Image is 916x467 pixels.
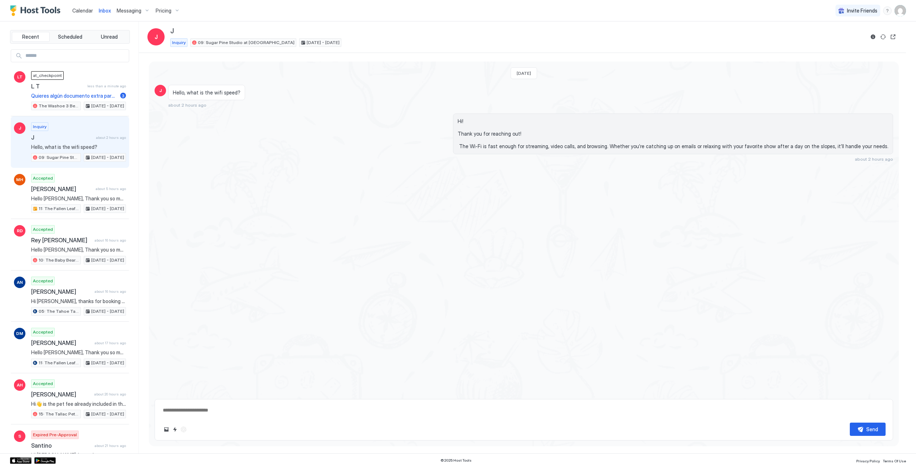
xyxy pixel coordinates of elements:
[31,401,126,407] span: Hi👋 is the pet fee already included in this ?
[33,72,62,79] span: at_checkpoint
[51,32,89,42] button: Scheduled
[31,452,126,458] span: Hi [PERSON_NAME], I saw that your pre-approval expired and wanted to let you know that we would b...
[94,238,126,243] span: about 16 hours ago
[91,154,124,161] span: [DATE] - [DATE]
[94,289,126,294] span: about 16 hours ago
[39,205,79,212] span: 11: The Fallen Leaf Pet Friendly Studio
[94,443,126,448] span: about 21 hours ago
[19,125,21,131] span: J
[39,103,79,109] span: The Washoe 3 Bedroom Family Unit
[31,298,126,305] span: Hi [PERSON_NAME], thanks for booking your stay with us! Details of your Booking: 📍 [STREET_ADDRES...
[17,228,23,234] span: RD
[10,457,31,464] div: App Store
[10,30,130,44] div: tab-group
[31,144,126,150] span: Hello, what is the wifi speed?
[156,8,171,14] span: Pricing
[31,93,117,99] span: Quieres algún documento extra para comprobar mi identidad
[31,349,126,356] span: Hello [PERSON_NAME], Thank you so much for your booking! We'll send the check-in instructions on ...
[90,32,128,42] button: Unread
[39,411,79,417] span: 15: The Tallac Pet Friendly Studio
[94,392,126,397] span: about 20 hours ago
[458,118,888,150] span: Hi! Thank you for reaching out! The Wi-Fi is fast enough for streaming, video calls, and browsing...
[39,308,79,315] span: 05: The Tahoe Tamarack Pet Friendly Studio
[91,411,124,417] span: [DATE] - [DATE]
[440,458,472,463] span: © 2025 Host Tools
[91,360,124,366] span: [DATE] - [DATE]
[91,257,124,263] span: [DATE] - [DATE]
[117,8,141,14] span: Messaging
[33,175,53,181] span: Accepted
[31,237,92,244] span: Rey [PERSON_NAME]
[91,308,124,315] span: [DATE] - [DATE]
[91,205,124,212] span: [DATE] - [DATE]
[162,425,171,434] button: Upload image
[31,442,92,449] span: Santino
[866,425,878,433] div: Send
[122,93,125,98] span: 3
[39,257,79,263] span: 10: The Baby Bear Pet Friendly Studio
[96,186,126,191] span: about 5 hours ago
[101,34,118,40] span: Unread
[17,279,23,286] span: AN
[173,89,240,96] span: Hello, what is the wifi speed?
[33,329,53,335] span: Accepted
[31,247,126,253] span: Hello [PERSON_NAME], Thank you so much for your booking! We'll send the check-in instructions [DA...
[850,423,886,436] button: Send
[33,432,77,438] span: Expired Pre-Approval
[33,226,53,233] span: Accepted
[856,459,880,463] span: Privacy Policy
[72,7,93,14] a: Calendar
[16,330,23,337] span: DM
[879,33,887,41] button: Sync reservation
[31,391,91,398] span: [PERSON_NAME]
[58,34,82,40] span: Scheduled
[91,103,124,109] span: [DATE] - [DATE]
[99,7,111,14] a: Inbox
[96,135,126,140] span: about 2 hours ago
[31,288,92,295] span: [PERSON_NAME]
[847,8,877,14] span: Invite Friends
[39,360,79,366] span: 11: The Fallen Leaf Pet Friendly Studio
[159,87,162,94] span: J
[31,185,93,193] span: [PERSON_NAME]
[39,154,79,161] span: 09: Sugar Pine Studio at [GEOGRAPHIC_DATA]
[18,433,21,439] span: S
[23,50,129,62] input: Input Field
[12,32,50,42] button: Recent
[307,39,340,46] span: [DATE] - [DATE]
[883,459,906,463] span: Terms Of Use
[31,83,84,90] span: L T
[99,8,111,14] span: Inbox
[170,27,174,35] span: J
[33,380,53,387] span: Accepted
[856,457,880,464] a: Privacy Policy
[10,5,64,16] a: Host Tools Logo
[31,195,126,202] span: Hello [PERSON_NAME], Thank you so much for your booking! We'll send the check-in instructions on ...
[31,339,92,346] span: [PERSON_NAME]
[31,134,93,141] span: J
[883,457,906,464] a: Terms Of Use
[17,382,23,388] span: AH
[72,8,93,14] span: Calendar
[517,70,531,76] span: [DATE]
[155,33,158,41] span: J
[869,33,877,41] button: Reservation information
[198,39,294,46] span: 09: Sugar Pine Studio at [GEOGRAPHIC_DATA]
[94,341,126,345] span: about 17 hours ago
[17,74,23,80] span: LT
[34,457,56,464] a: Google Play Store
[172,39,186,46] span: Inquiry
[889,33,897,41] button: Open reservation
[168,102,206,108] span: about 2 hours ago
[22,34,39,40] span: Recent
[895,5,906,16] div: User profile
[33,278,53,284] span: Accepted
[16,176,23,183] span: MH
[883,6,892,15] div: menu
[855,156,893,162] span: about 2 hours ago
[87,84,126,88] span: less than a minute ago
[33,123,47,130] span: Inquiry
[171,425,179,434] button: Quick reply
